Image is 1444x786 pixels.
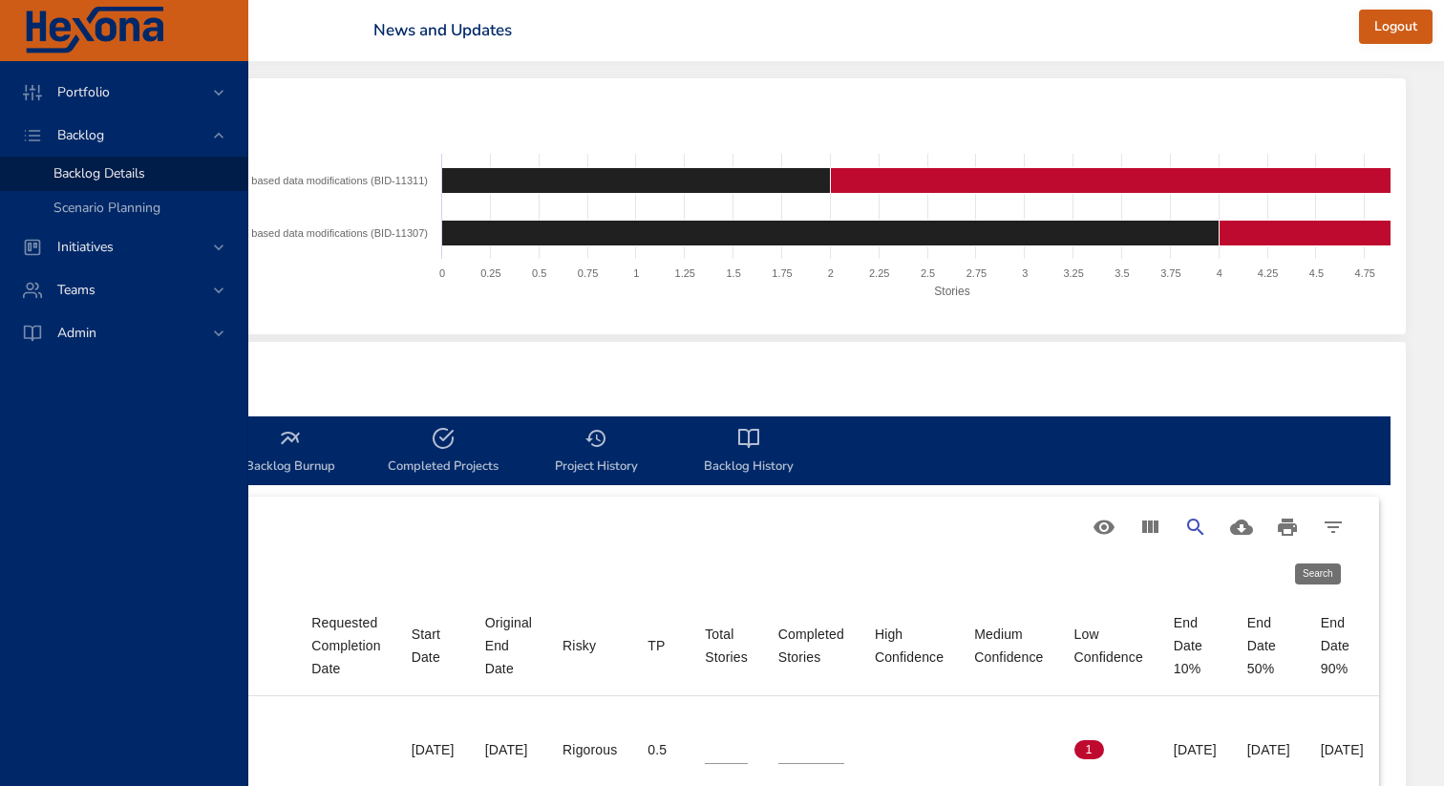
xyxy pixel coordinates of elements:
[91,227,428,239] text: Outcomes Dashboard - Feedback based data modifications (BID-11307)
[42,324,112,342] span: Admin
[1074,623,1143,669] div: Sort
[563,740,617,759] div: Rigorous
[311,611,380,680] div: Requested Completion Date
[1081,504,1127,550] button: Standard Views
[1160,267,1180,279] text: 3.75
[1219,504,1264,550] button: Download CSV
[1216,267,1221,279] text: 4
[53,199,160,217] span: Scenario Planning
[7,94,1391,113] span: Story Risk
[974,623,1043,669] div: Medium Confidence
[563,634,617,657] span: Risky
[480,267,500,279] text: 0.25
[974,741,1004,758] span: 0
[1374,15,1417,39] span: Logout
[53,164,145,182] span: Backlog Details
[1074,741,1104,758] span: 1
[705,623,748,669] div: Sort
[827,267,833,279] text: 2
[563,634,596,657] div: Sort
[1310,504,1356,550] button: Filter Table
[1174,611,1217,680] div: End Date 10%
[1321,611,1364,680] div: End Date 90%
[633,267,639,279] text: 1
[1022,267,1028,279] text: 3
[1257,267,1277,279] text: 4.25
[485,611,532,680] div: Sort
[439,267,445,279] text: 0
[531,427,661,478] span: Project History
[373,19,512,41] a: News and Updates
[974,623,1043,669] div: Sort
[485,740,532,759] div: [DATE]
[311,611,380,680] div: Sort
[563,634,596,657] div: Risky
[532,267,546,279] text: 0.5
[684,427,814,478] span: Backlog History
[577,267,597,279] text: 0.75
[1127,504,1173,550] button: View Columns
[1074,623,1143,669] div: Low Confidence
[778,623,844,669] div: Sort
[648,634,674,657] span: TP
[42,281,111,299] span: Teams
[1308,267,1323,279] text: 4.5
[934,285,969,298] text: Stories
[1173,504,1219,550] button: Search
[42,126,119,144] span: Backlog
[674,267,694,279] text: 1.25
[42,238,129,256] span: Initiatives
[869,267,889,279] text: 2.25
[1115,267,1129,279] text: 3.5
[1354,267,1374,279] text: 4.75
[921,267,935,279] text: 2.5
[225,427,355,478] span: Backlog Burnup
[1359,10,1433,45] button: Logout
[23,7,166,54] img: Hexona
[1264,504,1310,550] button: Print
[1321,740,1364,759] div: [DATE]
[485,611,532,680] div: Original End Date
[726,267,740,279] text: 1.5
[875,623,944,669] div: High Confidence
[778,623,844,669] div: Completed Stories
[875,741,904,758] span: 0
[705,623,748,669] div: Total Stories
[412,623,455,669] div: Start Date
[412,623,455,669] div: Sort
[772,267,792,279] text: 1.75
[378,427,508,478] span: Completed Projects
[966,267,986,279] text: 2.75
[42,83,125,101] span: Portfolio
[1174,740,1217,759] div: [DATE]
[1063,267,1083,279] text: 3.25
[648,634,665,657] div: TP
[1247,740,1290,759] div: [DATE]
[648,634,665,657] div: Sort
[875,623,944,669] div: Sort
[1247,611,1290,680] div: End Date 50%
[648,740,674,759] div: 0.5
[412,740,455,759] div: [DATE]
